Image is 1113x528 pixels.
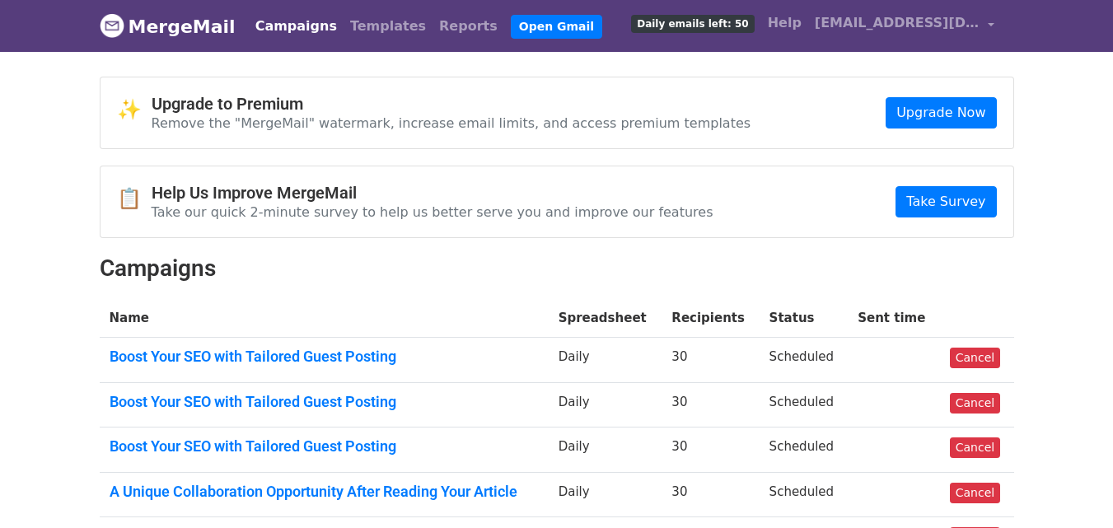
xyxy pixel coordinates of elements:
span: 📋 [117,187,152,211]
td: Scheduled [760,382,849,428]
th: Status [760,299,849,338]
p: Take our quick 2-minute survey to help us better serve you and improve our features [152,203,713,221]
td: 30 [662,472,759,517]
th: Recipients [662,299,759,338]
span: Daily emails left: 50 [631,15,754,33]
td: 30 [662,382,759,428]
a: Cancel [950,437,1000,458]
a: Boost Your SEO with Tailored Guest Posting [110,348,539,366]
a: Reports [433,10,504,43]
td: Scheduled [760,472,849,517]
a: Daily emails left: 50 [624,7,760,40]
td: Daily [549,472,662,517]
th: Sent time [848,299,940,338]
td: Scheduled [760,428,849,473]
img: MergeMail logo [100,13,124,38]
a: Take Survey [896,186,996,217]
a: Boost Your SEO with Tailored Guest Posting [110,437,539,456]
a: MergeMail [100,9,236,44]
span: [EMAIL_ADDRESS][DOMAIN_NAME] [815,13,980,33]
th: Name [100,299,549,338]
a: [EMAIL_ADDRESS][DOMAIN_NAME] [808,7,1001,45]
a: Help [761,7,808,40]
h4: Help Us Improve MergeMail [152,183,713,203]
h4: Upgrade to Premium [152,94,751,114]
td: 30 [662,428,759,473]
a: Campaigns [249,10,344,43]
th: Spreadsheet [549,299,662,338]
a: Boost Your SEO with Tailored Guest Posting [110,393,539,411]
a: Cancel [950,348,1000,368]
td: Daily [549,338,662,383]
span: ✨ [117,98,152,122]
h2: Campaigns [100,255,1014,283]
td: 30 [662,338,759,383]
a: Upgrade Now [886,97,996,128]
td: Daily [549,382,662,428]
a: Open Gmail [511,15,602,39]
a: Templates [344,10,433,43]
td: Scheduled [760,338,849,383]
a: Cancel [950,393,1000,414]
td: Daily [549,428,662,473]
a: A Unique Collaboration Opportunity After Reading Your Article [110,483,539,501]
a: Cancel [950,483,1000,503]
p: Remove the "MergeMail" watermark, increase email limits, and access premium templates [152,114,751,132]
